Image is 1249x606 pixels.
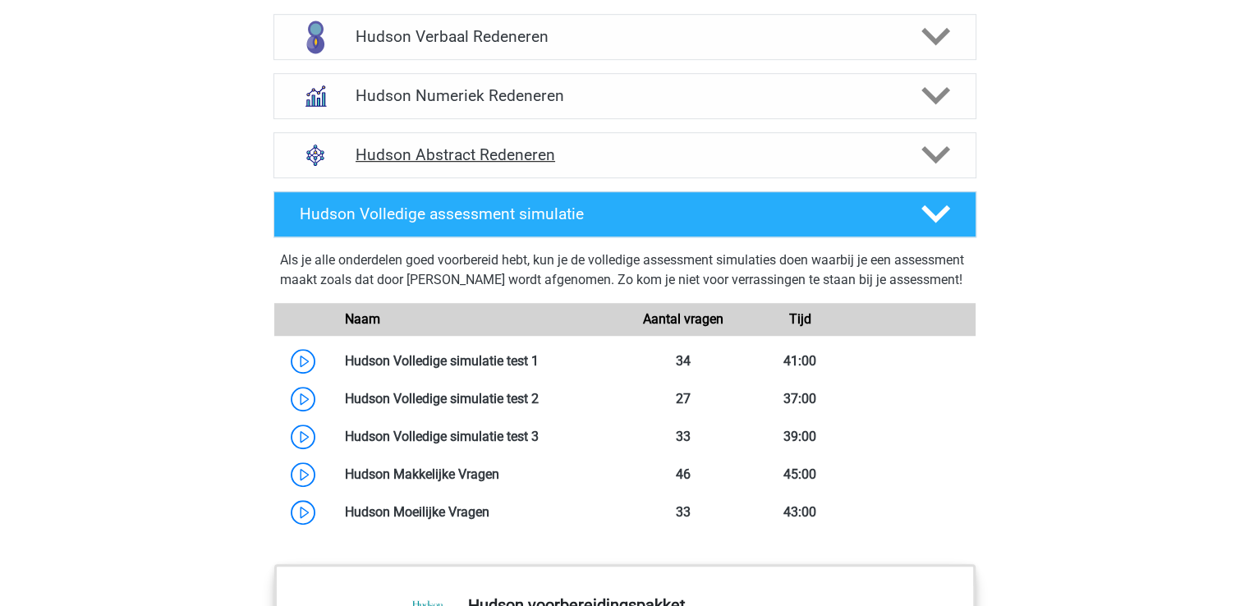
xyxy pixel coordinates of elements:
[356,27,893,46] h4: Hudson Verbaal Redeneren
[356,86,893,105] h4: Hudson Numeriek Redeneren
[624,310,741,329] div: Aantal vragen
[333,427,625,447] div: Hudson Volledige simulatie test 3
[333,310,625,329] div: Naam
[356,145,893,164] h4: Hudson Abstract Redeneren
[267,132,983,178] a: abstract redeneren Hudson Abstract Redeneren
[280,250,970,296] div: Als je alle onderdelen goed voorbereid hebt, kun je de volledige assessment simulaties doen waarb...
[267,73,983,119] a: numeriek redeneren Hudson Numeriek Redeneren
[267,191,983,237] a: Hudson Volledige assessment simulatie
[333,465,625,484] div: Hudson Makkelijke Vragen
[333,351,625,371] div: Hudson Volledige simulatie test 1
[333,389,625,409] div: Hudson Volledige simulatie test 2
[294,134,337,177] img: abstract redeneren
[267,14,983,60] a: verbaal redeneren Hudson Verbaal Redeneren
[300,204,894,223] h4: Hudson Volledige assessment simulatie
[742,310,858,329] div: Tijd
[294,16,337,58] img: verbaal redeneren
[294,75,337,117] img: numeriek redeneren
[333,503,625,522] div: Hudson Moeilijke Vragen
